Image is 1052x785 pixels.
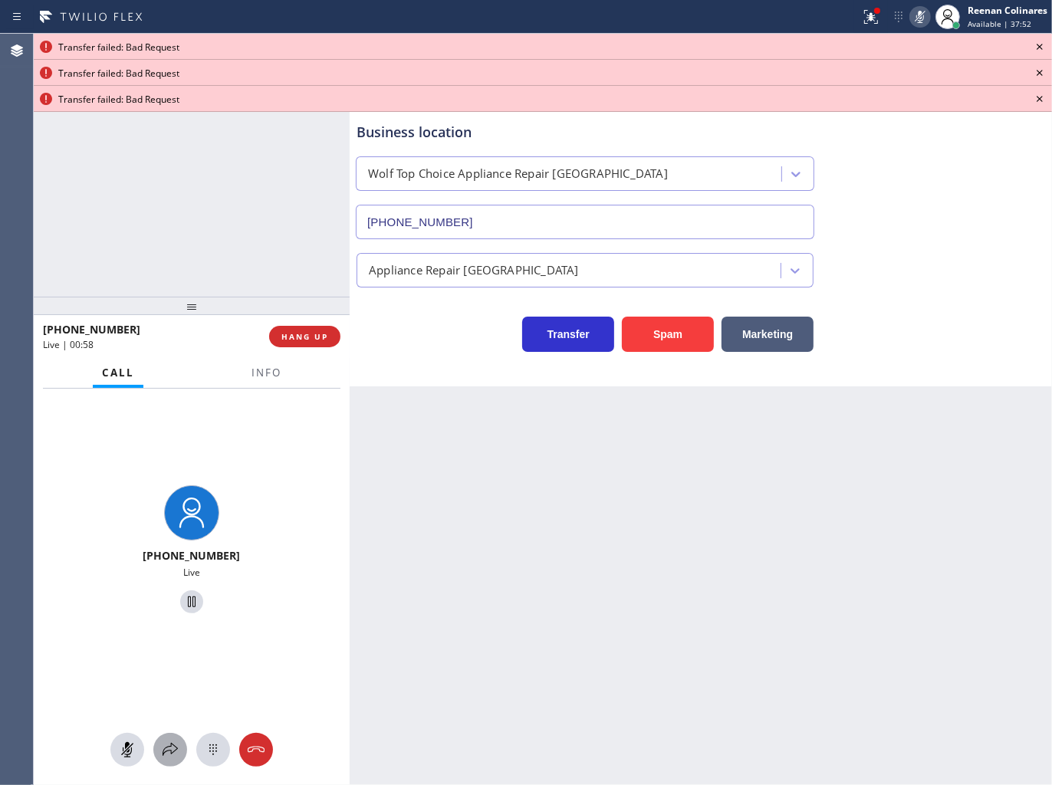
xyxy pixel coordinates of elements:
[102,366,134,379] span: Call
[93,358,143,388] button: Call
[43,322,140,337] span: [PHONE_NUMBER]
[242,358,291,388] button: Info
[357,122,814,143] div: Business location
[356,205,814,239] input: Phone Number
[180,590,203,613] button: Hold Customer
[58,93,179,106] span: Transfer failed: Bad Request
[196,733,230,767] button: Open dialpad
[251,366,281,379] span: Info
[183,566,200,579] span: Live
[43,338,94,351] span: Live | 00:58
[239,733,273,767] button: Hang up
[622,317,714,352] button: Spam
[909,6,931,28] button: Mute
[368,166,668,183] div: Wolf Top Choice Appliance Repair [GEOGRAPHIC_DATA]
[143,548,241,563] span: [PHONE_NUMBER]
[522,317,614,352] button: Transfer
[281,331,328,342] span: HANG UP
[153,733,187,767] button: Open directory
[58,67,179,80] span: Transfer failed: Bad Request
[110,733,144,767] button: Mute
[968,4,1047,17] div: Reenan Colinares
[369,261,579,279] div: Appliance Repair [GEOGRAPHIC_DATA]
[722,317,814,352] button: Marketing
[968,18,1031,29] span: Available | 37:52
[58,41,179,54] span: Transfer failed: Bad Request
[269,326,340,347] button: HANG UP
